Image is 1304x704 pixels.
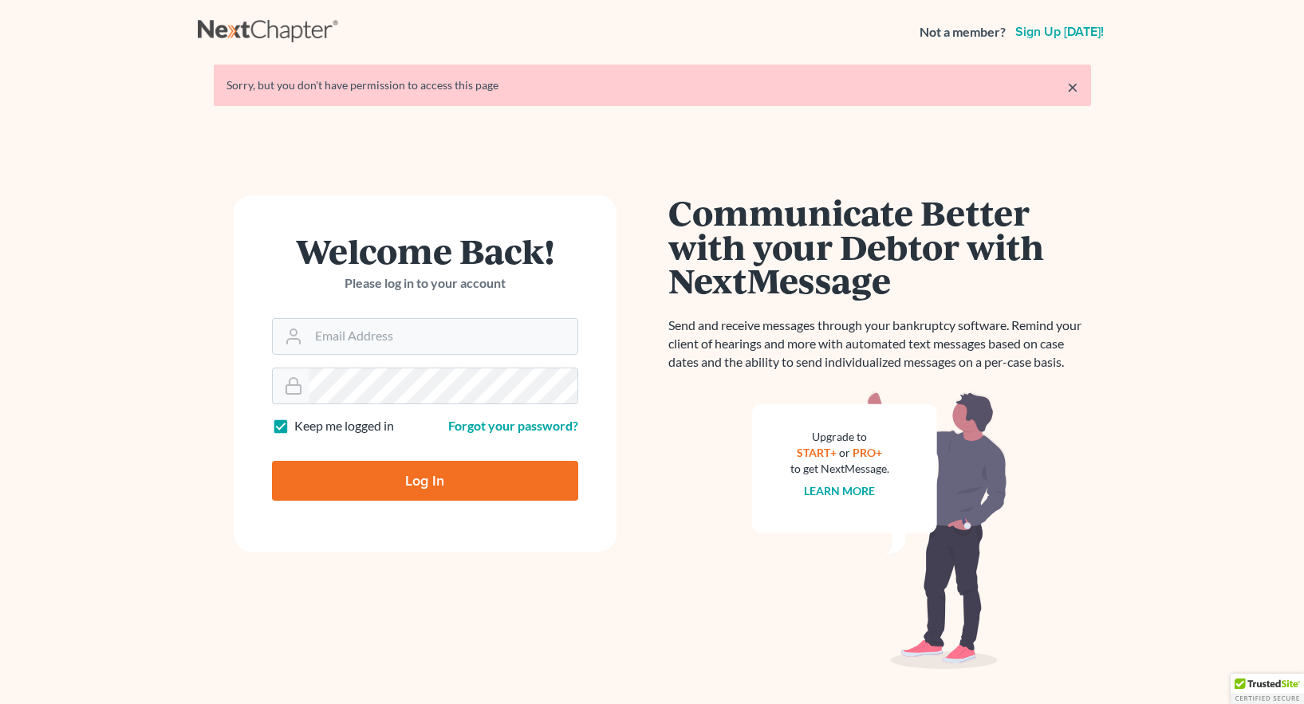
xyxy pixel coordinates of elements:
[448,418,578,433] a: Forgot your password?
[790,429,889,445] div: Upgrade to
[668,317,1091,372] p: Send and receive messages through your bankruptcy software. Remind your client of hearings and mo...
[1067,77,1078,96] a: ×
[227,77,1078,93] div: Sorry, but you don't have permission to access this page
[272,274,578,293] p: Please log in to your account
[797,446,837,459] a: START+
[272,234,578,268] h1: Welcome Back!
[668,195,1091,297] h1: Communicate Better with your Debtor with NextMessage
[1231,674,1304,704] div: TrustedSite Certified
[1012,26,1107,38] a: Sign up [DATE]!
[804,484,875,498] a: Learn more
[790,461,889,477] div: to get NextMessage.
[853,446,882,459] a: PRO+
[309,319,577,354] input: Email Address
[752,391,1007,670] img: nextmessage_bg-59042aed3d76b12b5cd301f8e5b87938c9018125f34e5fa2b7a6b67550977c72.svg
[272,461,578,501] input: Log In
[920,23,1006,41] strong: Not a member?
[839,446,850,459] span: or
[294,417,394,435] label: Keep me logged in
